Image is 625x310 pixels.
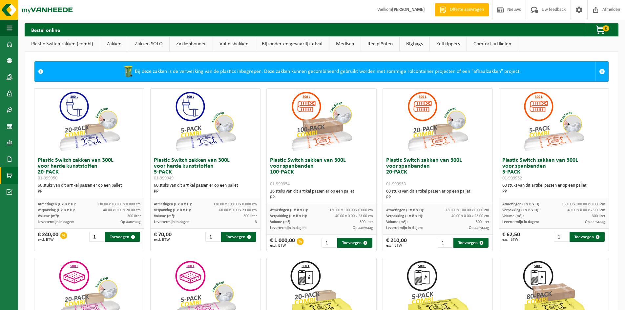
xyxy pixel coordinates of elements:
[603,25,609,31] span: 0
[337,238,372,248] button: Toevoegen
[400,36,429,52] a: Bigbags
[154,208,191,212] span: Verpakking (L x B x H):
[502,189,605,195] div: PP
[386,208,424,212] span: Afmetingen (L x B x H):
[38,202,76,206] span: Afmetingen (L x B x H):
[448,7,486,13] span: Offerte aanvragen
[154,232,172,242] div: € 70,00
[255,36,329,52] a: Bijzonder en gevaarlijk afval
[270,220,291,224] span: Volume (m³):
[154,183,257,195] div: 60 stuks van dit artikel passen er op een pallet
[467,36,518,52] a: Comfort artikelen
[585,23,618,36] button: 0
[329,36,361,52] a: Medisch
[453,238,489,248] button: Toevoegen
[154,220,190,224] span: Levertermijn in dagen:
[322,238,337,248] input: 1
[38,208,75,212] span: Verpakking (L x B x H):
[451,214,489,218] span: 40.00 x 0.00 x 23.00 cm
[270,244,295,248] span: excl. BTW
[476,220,489,224] span: 300 liter
[353,226,373,230] span: Op aanvraag
[213,36,255,52] a: Vuilnisbakken
[502,214,524,218] span: Volume (m³):
[105,232,140,242] button: Toevoegen
[392,7,425,12] strong: [PERSON_NAME]
[122,65,135,78] img: WB-0240-HPE-GN-50.png
[154,214,175,218] span: Volume (m³):
[154,157,257,181] h3: Plastic Switch zakken van 300L voor harde kunststoffen 5-PACK
[386,189,489,200] div: 60 stuks van dit artikel passen er op een pallet
[595,62,608,81] a: Sluit melding
[405,89,470,154] img: 01-999953
[97,202,141,206] span: 130.00 x 100.00 x 0.000 cm
[570,232,605,242] button: Toevoegen
[25,36,100,52] a: Plastic Switch zakken (combi)
[221,232,256,242] button: Toevoegen
[554,232,569,242] input: 1
[38,176,57,181] span: 01-999950
[502,238,520,242] span: excl. BTW
[469,226,489,230] span: Op aanvraag
[521,89,587,154] img: 01-999952
[438,238,453,248] input: 1
[502,220,539,224] span: Levertermijn in dagen:
[128,36,169,52] a: Zakken SOLO
[562,202,605,206] span: 130.00 x 100.00 x 0.000 cm
[120,220,141,224] span: Op aanvraag
[38,214,59,218] span: Volume (m³):
[38,232,58,242] div: € 240,00
[170,36,213,52] a: Zakkenhouder
[329,208,373,212] span: 130.00 x 100.00 x 0.000 cm
[270,182,290,187] span: 01-999954
[103,208,141,212] span: 40.00 x 0.00 x 20.00 cm
[154,202,192,206] span: Afmetingen (L x B x H):
[386,214,423,218] span: Verpakking (L x B x H):
[38,220,74,224] span: Levertermijn in dagen:
[386,220,407,224] span: Volume (m³):
[289,89,354,154] img: 01-999954
[270,189,373,200] div: 16 stuks van dit artikel passen er op een pallet
[47,62,595,81] div: Bij deze zakken is de verwerking van de plastics inbegrepen. Deze zakken kunnen gecombineerd gebr...
[38,183,141,195] div: 60 stuks van dit artikel passen er op een pallet
[205,232,220,242] input: 1
[360,220,373,224] span: 300 liter
[386,226,423,230] span: Levertermijn in dagen:
[154,238,172,242] span: excl. BTW
[173,89,238,154] img: 01-999949
[270,214,307,218] span: Verpakking (L x B x H):
[502,232,520,242] div: € 62,50
[270,157,373,187] h3: Plastic Switch zakken van 300L voor spanbanden 100-PACK
[38,238,58,242] span: excl. BTW
[213,202,257,206] span: 130.00 x 100.00 x 0.000 cm
[270,238,295,248] div: € 1 000,00
[502,202,540,206] span: Afmetingen (L x B x H):
[502,176,522,181] span: 01-999952
[89,232,104,242] input: 1
[25,23,67,36] h2: Bestel online
[568,208,605,212] span: 40.00 x 0.00 x 23.00 cm
[335,214,373,218] span: 40.00 x 0.00 x 23.00 cm
[270,226,306,230] span: Levertermijn in dagen:
[430,36,467,52] a: Zelfkippers
[386,238,407,248] div: € 210,00
[270,208,308,212] span: Afmetingen (L x B x H):
[502,157,605,181] h3: Plastic Switch zakken van 300L voor spanbanden 5-PACK
[435,3,489,16] a: Offerte aanvragen
[154,176,174,181] span: 01-999949
[100,36,128,52] a: Zakken
[386,244,407,248] span: excl. BTW
[38,189,141,195] div: PP
[38,157,141,181] h3: Plastic Switch zakken van 300L voor harde kunststoffen 20-PACK
[502,208,539,212] span: Verpakking (L x B x H):
[154,189,257,195] div: PP
[361,36,399,52] a: Recipiënten
[592,214,605,218] span: 300 liter
[386,182,406,187] span: 01-999953
[585,220,605,224] span: Op aanvraag
[270,195,373,200] div: PP
[127,214,141,218] span: 300 liter
[386,157,489,187] h3: Plastic Switch zakken van 300L voor spanbanden 20-PACK
[502,183,605,195] div: 60 stuks van dit artikel passen er op een pallet
[243,214,257,218] span: 300 liter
